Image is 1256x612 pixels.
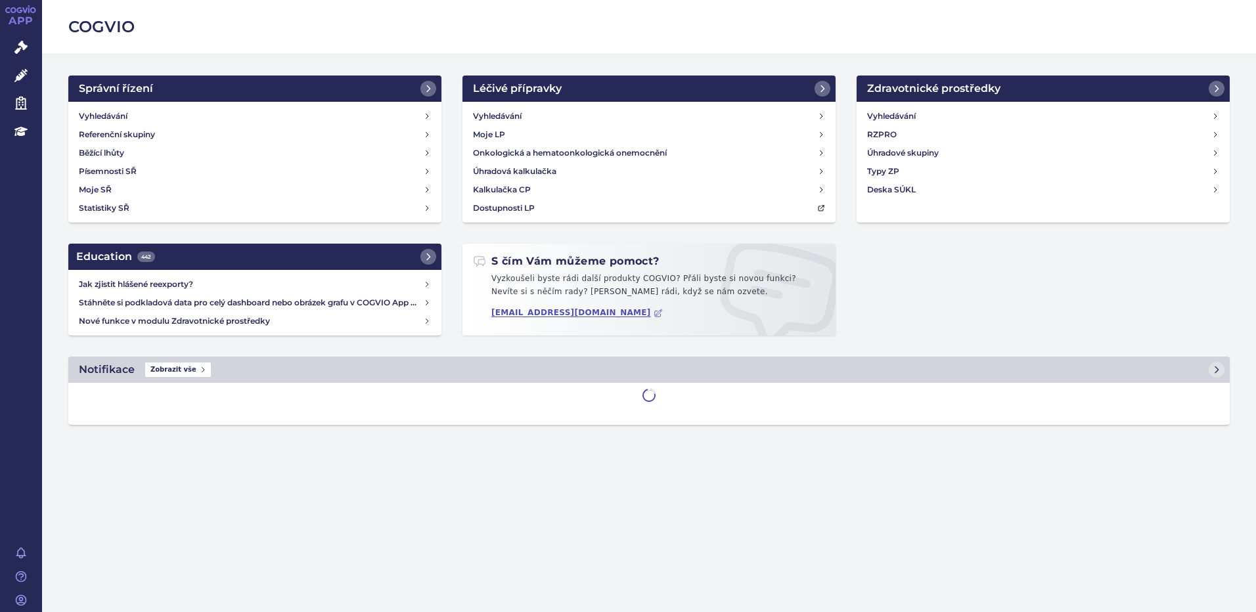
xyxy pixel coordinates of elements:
[862,144,1224,162] a: Úhradové skupiny
[79,315,423,328] h4: Nové funkce v modulu Zdravotnické prostředky
[74,162,436,181] a: Písemnosti SŘ
[857,76,1230,102] a: Zdravotnické prostředky
[491,308,663,318] a: [EMAIL_ADDRESS][DOMAIN_NAME]
[862,107,1224,125] a: Vyhledávání
[862,181,1224,199] a: Deska SÚKL
[79,362,135,378] h2: Notifikace
[74,107,436,125] a: Vyhledávání
[473,273,825,303] p: Vyzkoušeli byste rádi další produkty COGVIO? Přáli byste si novou funkci? Nevíte si s něčím rady?...
[867,183,916,196] h4: Deska SÚKL
[79,146,124,160] h4: Běžící lhůty
[79,296,423,309] h4: Stáhněte si podkladová data pro celý dashboard nebo obrázek grafu v COGVIO App modulu Analytics
[473,202,535,215] h4: Dostupnosti LP
[74,275,436,294] a: Jak zjistit hlášené reexporty?
[867,110,916,123] h4: Vyhledávání
[468,125,830,144] a: Moje LP
[468,162,830,181] a: Úhradová kalkulačka
[68,16,1230,38] h2: COGVIO
[473,165,556,178] h4: Úhradová kalkulačka
[867,146,939,160] h4: Úhradové skupiny
[473,254,660,269] h2: S čím Vám můžeme pomoct?
[79,165,137,178] h4: Písemnosti SŘ
[468,181,830,199] a: Kalkulačka CP
[468,107,830,125] a: Vyhledávání
[74,125,436,144] a: Referenční skupiny
[68,244,441,270] a: Education442
[145,362,211,377] span: Zobrazit vše
[468,199,830,217] a: Dostupnosti LP
[867,128,897,141] h4: RZPRO
[867,81,1000,97] h2: Zdravotnické prostředky
[74,294,436,312] a: Stáhněte si podkladová data pro celý dashboard nebo obrázek grafu v COGVIO App modulu Analytics
[862,125,1224,144] a: RZPRO
[68,357,1230,383] a: NotifikaceZobrazit vše
[473,128,505,141] h4: Moje LP
[79,183,112,196] h4: Moje SŘ
[74,144,436,162] a: Běžící lhůty
[867,165,899,178] h4: Typy ZP
[473,183,531,196] h4: Kalkulačka CP
[462,76,836,102] a: Léčivé přípravky
[137,251,155,262] span: 442
[79,128,155,141] h4: Referenční skupiny
[74,199,436,217] a: Statistiky SŘ
[79,278,423,291] h4: Jak zjistit hlášené reexporty?
[79,81,153,97] h2: Správní řízení
[79,110,127,123] h4: Vyhledávání
[74,181,436,199] a: Moje SŘ
[76,249,155,265] h2: Education
[862,162,1224,181] a: Typy ZP
[468,144,830,162] a: Onkologická a hematoonkologická onemocnění
[473,110,522,123] h4: Vyhledávání
[74,312,436,330] a: Nové funkce v modulu Zdravotnické prostředky
[473,81,562,97] h2: Léčivé přípravky
[473,146,667,160] h4: Onkologická a hematoonkologická onemocnění
[68,76,441,102] a: Správní řízení
[79,202,129,215] h4: Statistiky SŘ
